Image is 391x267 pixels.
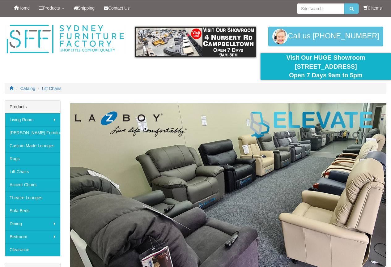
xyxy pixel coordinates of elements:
span: Contact Us [108,6,130,11]
a: Theatre Lounges [5,191,60,204]
a: Catalog [20,86,35,91]
img: Sydney Furniture Factory [5,24,126,55]
a: Shipping [69,0,100,16]
a: [PERSON_NAME] Furniture [5,126,60,139]
a: Custom Made Lounges [5,139,60,152]
a: Home [9,0,34,16]
a: Contact Us [99,0,134,16]
a: Rugs [5,152,60,165]
div: Visit Our HUGE Showroom [STREET_ADDRESS] Open 7 Days 9am to 5pm [265,53,386,80]
a: Products [34,0,69,16]
li: 0 items [363,5,382,11]
a: Living Room [5,113,60,126]
a: Clearance [5,243,60,256]
a: Lift Chairs [5,165,60,178]
a: Sofa Beds [5,204,60,217]
input: Site search [297,3,344,14]
span: Products [43,6,60,11]
a: Accent Chairs [5,178,60,191]
span: Shipping [78,6,95,11]
img: showroom.gif [135,27,256,57]
a: Dining [5,217,60,230]
a: Lift Chairs [42,86,62,91]
span: Home [18,6,30,11]
div: Products [5,101,60,113]
a: Bedroom [5,230,60,243]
